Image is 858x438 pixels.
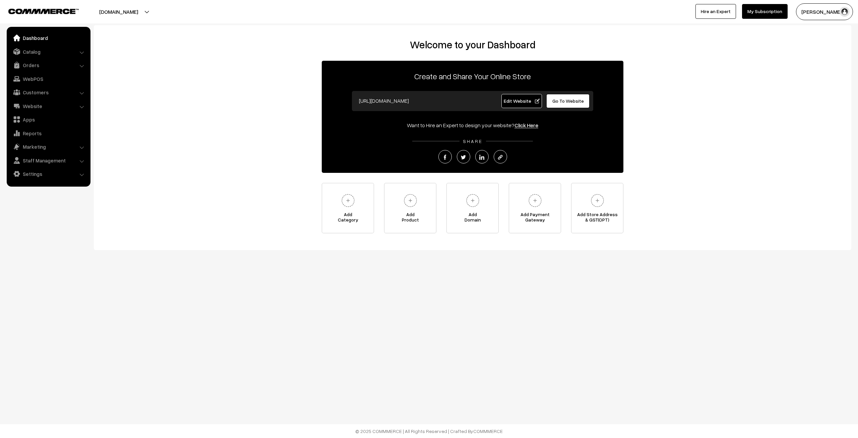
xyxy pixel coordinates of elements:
[8,141,88,153] a: Marketing
[546,94,590,108] a: Go To Website
[339,191,357,210] img: plus.svg
[322,70,623,82] p: Create and Share Your Online Store
[473,428,503,434] a: COMMMERCE
[464,191,482,210] img: plus.svg
[384,212,436,225] span: Add Product
[8,7,67,15] a: COMMMERCE
[501,94,542,108] a: Edit Website
[571,183,623,233] a: Add Store Address& GST(OPT)
[514,122,538,129] a: Click Here
[8,73,88,85] a: WebPOS
[504,98,540,104] span: Edit Website
[76,3,162,20] button: [DOMAIN_NAME]
[840,7,850,17] img: user
[8,168,88,180] a: Settings
[509,183,561,233] a: Add PaymentGateway
[446,183,499,233] a: AddDomain
[8,86,88,98] a: Customers
[322,121,623,129] div: Want to Hire an Expert to design your website?
[526,191,544,210] img: plus.svg
[8,100,88,112] a: Website
[322,183,374,233] a: AddCategory
[742,4,788,19] a: My Subscription
[8,154,88,166] a: Staff Management
[447,212,498,225] span: Add Domain
[695,4,736,19] a: Hire an Expert
[459,138,486,144] span: SHARE
[509,212,561,225] span: Add Payment Gateway
[401,191,420,210] img: plus.svg
[384,183,436,233] a: AddProduct
[101,39,845,51] h2: Welcome to your Dashboard
[8,127,88,139] a: Reports
[322,212,374,225] span: Add Category
[571,212,623,225] span: Add Store Address & GST(OPT)
[552,98,584,104] span: Go To Website
[8,32,88,44] a: Dashboard
[588,191,607,210] img: plus.svg
[796,3,853,20] button: [PERSON_NAME]
[8,59,88,71] a: Orders
[8,113,88,126] a: Apps
[8,9,79,14] img: COMMMERCE
[8,46,88,58] a: Catalog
